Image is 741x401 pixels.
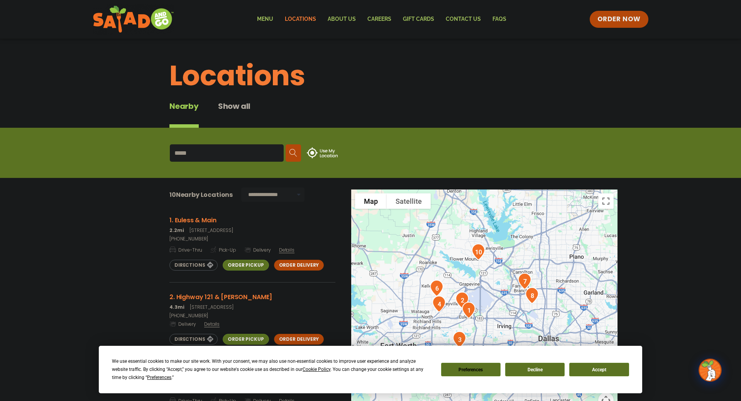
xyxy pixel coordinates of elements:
span: Delivery [169,321,196,328]
span: Drive-Thru [169,246,202,254]
a: ORDER NOW [590,11,648,28]
span: Cookie Policy [303,367,330,372]
p: [STREET_ADDRESS] [169,227,335,234]
div: We use essential cookies to make our site work. With your consent, we may also use non-essential ... [112,357,431,382]
a: Order Delivery [274,260,324,271]
strong: 2.2mi [169,227,184,233]
a: 1. Euless & Main 2.2mi[STREET_ADDRESS] [169,215,335,234]
a: Locations [279,10,322,28]
img: new-SAG-logo-768×292 [93,4,174,35]
div: Nearby Locations [169,190,233,200]
button: Toggle fullscreen view [598,193,614,209]
div: 1 [459,299,479,321]
a: Order Delivery [274,334,324,345]
span: Delivery [244,247,271,254]
a: Delivery Details [169,321,335,328]
h3: 1. Euless & Main [169,215,335,225]
a: Directions [169,334,218,345]
div: 3 [450,328,469,351]
div: Nearby [169,100,199,128]
a: Directions [169,260,218,271]
div: Tabbed content [169,100,270,128]
span: Details [204,321,220,327]
div: 5 [475,345,495,368]
img: use-location.svg [307,147,338,158]
span: 10 [169,190,176,199]
a: GIFT CARDS [397,10,440,28]
a: Contact Us [440,10,487,28]
nav: Menu [251,10,512,28]
button: Decline [505,363,565,376]
a: Menu [251,10,279,28]
span: ORDER NOW [597,15,641,24]
h1: Locations [169,55,572,96]
a: FAQs [487,10,512,28]
a: Order Pickup [223,334,269,345]
img: search.svg [289,149,297,157]
p: [STREET_ADDRESS] [169,304,335,311]
a: 2. Highway 121 & [PERSON_NAME] 4.3mi[STREET_ADDRESS] [169,292,335,311]
div: 2 [452,289,472,311]
div: 4 [429,293,449,315]
div: 7 [515,270,535,293]
button: Show street map [355,193,387,209]
h3: 2. Highway 121 & [PERSON_NAME] [169,292,335,302]
strong: 4.3mi [169,304,184,310]
span: Details [279,247,294,253]
a: Careers [362,10,397,28]
a: [PHONE_NUMBER] [169,312,335,319]
div: 8 [522,284,542,307]
a: [PHONE_NUMBER] [169,235,335,242]
div: Cookie Consent Prompt [99,346,642,393]
div: 10 [469,240,488,263]
button: Show all [218,100,250,128]
div: 6 [427,277,447,299]
a: Drive-Thru Pick-Up Delivery Details [169,244,335,254]
span: Pick-Up [210,246,236,254]
button: Preferences [441,363,501,376]
a: Order Pickup [223,260,269,271]
a: About Us [322,10,362,28]
button: Accept [569,363,629,376]
img: wpChatIcon [699,359,721,381]
span: Preferences [147,375,171,380]
button: Show satellite imagery [387,193,431,209]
